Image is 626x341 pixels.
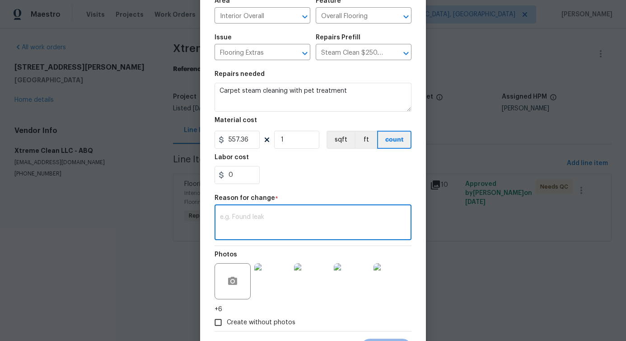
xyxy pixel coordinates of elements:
h5: Issue [215,34,232,41]
button: sqft [327,131,355,149]
h5: Labor cost [215,154,249,161]
h5: Material cost [215,117,257,123]
button: count [377,131,411,149]
button: Open [400,10,412,23]
h5: Repairs needed [215,71,265,77]
h5: Reason for change [215,195,275,201]
span: +6 [215,305,222,314]
button: ft [355,131,377,149]
span: Create without photos [227,318,295,327]
button: Open [299,47,311,60]
h5: Repairs Prefill [316,34,360,41]
button: Open [400,47,412,60]
textarea: Carpet steam cleaning with pet treatment [215,83,411,112]
h5: Photos [215,251,237,258]
button: Open [299,10,311,23]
